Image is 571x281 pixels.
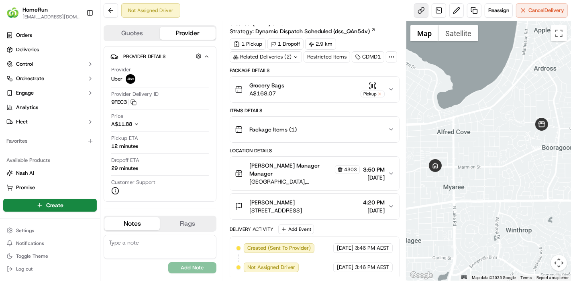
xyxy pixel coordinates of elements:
a: Promise [6,184,94,191]
img: Google [408,270,435,281]
span: [STREET_ADDRESS] [249,206,302,214]
button: Control [3,58,97,71]
div: Package Details [230,67,400,74]
button: Engage [3,87,97,99]
span: Dropoff ETA [111,157,139,164]
a: Open this area in Google Maps (opens a new window) [408,270,435,281]
span: Log out [16,266,33,272]
button: Grocery BagsA$168.07Pickup [230,77,399,102]
span: Provider Delivery ID [111,91,159,98]
span: Not Assigned Driver [247,264,295,271]
a: Orders [3,29,97,42]
button: CancelDelivery [516,3,568,18]
span: Dynamic Dispatch Scheduled (dss_QAn54v) [255,27,370,35]
button: Notifications [3,238,97,249]
a: Deliveries [3,43,97,56]
a: Nash AI [6,170,94,177]
button: Create [3,199,97,212]
button: Reassign [485,3,513,18]
span: Promise [16,184,35,191]
span: Orchestrate [16,75,44,82]
span: Fleet [16,118,28,125]
span: [DATE] [337,264,353,271]
span: Notifications [16,240,44,247]
button: Nash AI [3,167,97,180]
span: Uber [111,75,122,83]
span: [PERSON_NAME] [249,198,295,206]
span: Provider Details [123,53,165,60]
button: HomeRunHomeRun[EMAIL_ADDRESS][DOMAIN_NAME] [3,3,83,22]
span: 3:46 PM AEST [355,245,389,252]
span: Grocery Bags [249,81,284,89]
button: 9FEC3 [111,99,137,106]
div: 1 Pickup [230,38,266,50]
span: Provider [111,66,131,73]
span: Created (Sent To Provider) [247,245,311,252]
button: Show street map [410,25,438,41]
a: Report a map error [536,275,569,280]
button: A$11.88 [111,121,182,128]
span: Create [46,201,63,209]
button: Show satellite imagery [438,25,478,41]
button: Fleet [3,115,97,128]
span: Control [16,61,33,68]
button: Package Items (1) [230,117,399,142]
div: Location Details [230,148,400,154]
button: [EMAIL_ADDRESS][DOMAIN_NAME] [22,14,80,20]
button: Add Event [278,224,314,234]
div: 12 minutes [111,143,138,150]
button: Quotes [104,27,160,40]
div: Strategy: [230,27,376,35]
button: Log out [3,263,97,275]
span: Engage [16,89,34,97]
a: Analytics [3,101,97,114]
span: Pickup ETA [111,135,138,142]
button: Settings [3,225,97,236]
span: Package Items ( 1 ) [249,125,297,133]
button: Pickup [361,82,385,97]
button: Provider [160,27,215,40]
span: Deliveries [16,46,39,53]
a: Terms (opens in new tab) [520,275,532,280]
div: Items Details [230,107,400,114]
button: Provider Details [110,50,210,63]
button: Notes [104,217,160,230]
div: 2.9 km [305,38,336,50]
div: CDMD1 [352,51,384,63]
span: 4303 [344,166,357,173]
span: Reassign [488,7,509,14]
div: Restricted Items [304,51,350,63]
button: [PERSON_NAME] Manager Manager4303[GEOGRAPHIC_DATA], [STREET_ADDRESS]3:50 PM[DATE] [230,157,399,190]
span: 3:46 PM AEST [355,264,389,271]
button: Map camera controls [551,255,567,271]
div: Favorites [3,135,97,148]
span: [DATE] [337,245,353,252]
span: [GEOGRAPHIC_DATA], [STREET_ADDRESS] [249,178,360,186]
span: Cancel Delivery [528,7,564,14]
button: Orchestrate [3,72,97,85]
span: A$168.07 [249,89,284,97]
button: Keyboard shortcuts [461,275,467,279]
span: Map data ©2025 Google [472,275,516,280]
span: Orders [16,32,32,39]
div: Pickup [361,91,385,97]
span: [DATE] [363,174,385,182]
button: Toggle Theme [3,251,97,262]
img: HomeRun [6,6,19,19]
span: Customer Support [111,179,155,186]
span: 3:50 PM [363,166,385,174]
span: Price [111,113,123,120]
span: A$11.88 [111,121,132,127]
button: Flags [160,217,215,230]
div: 29 minutes [111,165,138,172]
button: [PERSON_NAME][STREET_ADDRESS]4:20 PM[DATE] [230,194,399,219]
div: Related Deliveries (2) [230,51,302,63]
div: Available Products [3,154,97,167]
span: Settings [16,227,34,234]
button: Promise [3,181,97,194]
button: HomeRun [22,6,48,14]
img: uber-new-logo.jpeg [126,74,135,84]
